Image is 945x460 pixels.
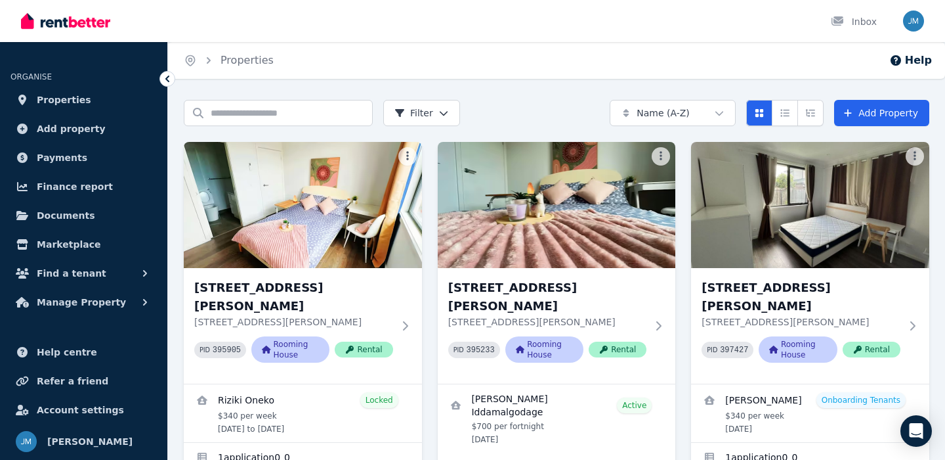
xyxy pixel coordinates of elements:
[10,231,157,258] a: Marketplace
[772,100,798,126] button: Compact list view
[797,100,824,126] button: Expanded list view
[10,368,157,394] a: Refer a friend
[843,342,900,357] span: Rental
[47,434,133,449] span: [PERSON_NAME]
[610,100,736,126] button: Name (A-Z)
[37,179,113,195] span: Finance report
[184,142,422,268] img: Room 2, Unit 2/55 Clayton Rd
[467,346,495,355] code: 395233
[10,145,157,171] a: Payments
[505,336,583,363] span: Rooming House
[702,315,900,329] p: [STREET_ADDRESS][PERSON_NAME]
[10,339,157,365] a: Help centre
[834,100,929,126] a: Add Property
[702,279,900,315] h3: [STREET_ADDRESS][PERSON_NAME]
[10,202,157,229] a: Documents
[10,260,157,287] button: Find a tenant
[220,54,274,66] a: Properties
[438,142,676,384] a: Room 3, Unit 2/55 Clayton Rd[STREET_ADDRESS][PERSON_NAME][STREET_ADDRESS][PERSON_NAME]PID 395233R...
[438,142,676,268] img: Room 3, Unit 2/55 Clayton Rd
[691,142,929,384] a: Room 4, Unit 1/55 Clayton Rd[STREET_ADDRESS][PERSON_NAME][STREET_ADDRESS][PERSON_NAME]PID 397427R...
[37,294,126,310] span: Manage Property
[199,346,210,354] small: PID
[16,431,37,452] img: Jason Ma
[184,384,422,442] a: View details for Riziki Oneko
[194,279,393,315] h3: [STREET_ADDRESS][PERSON_NAME]
[448,279,647,315] h3: [STREET_ADDRESS][PERSON_NAME]
[691,142,929,268] img: Room 4, Unit 1/55 Clayton Rd
[453,346,464,354] small: PID
[213,346,241,355] code: 395905
[383,100,460,126] button: Filter
[394,106,433,120] span: Filter
[37,92,91,108] span: Properties
[707,346,717,354] small: PID
[10,72,52,81] span: ORGANISE
[37,121,106,137] span: Add property
[10,289,157,315] button: Manage Property
[398,147,417,166] button: More options
[37,402,124,418] span: Account settings
[10,173,157,200] a: Finance report
[335,342,392,357] span: Rental
[746,100,824,126] div: View options
[10,87,157,113] a: Properties
[37,150,87,166] span: Payments
[900,415,932,447] div: Open Intercom Messenger
[448,315,647,329] p: [STREET_ADDRESS][PERSON_NAME]
[168,42,289,79] nav: Breadcrumb
[903,11,924,32] img: Jason Ma
[720,346,748,355] code: 397427
[637,106,690,120] span: Name (A-Z)
[589,342,646,357] span: Rental
[10,116,157,142] a: Add property
[759,336,837,363] span: Rooming House
[691,384,929,442] a: View details for Luca Lattanzi
[37,265,106,281] span: Find a tenant
[889,53,932,68] button: Help
[652,147,670,166] button: More options
[37,237,100,252] span: Marketplace
[194,315,393,329] p: [STREET_ADDRESS][PERSON_NAME]
[251,336,329,363] span: Rooming House
[10,397,157,423] a: Account settings
[746,100,772,126] button: Card view
[184,142,422,384] a: Room 2, Unit 2/55 Clayton Rd[STREET_ADDRESS][PERSON_NAME][STREET_ADDRESS][PERSON_NAME]PID 395905R...
[438,384,676,453] a: View details for Mandira Iddamalgodage
[831,15,877,28] div: Inbox
[37,373,108,389] span: Refer a friend
[37,344,97,360] span: Help centre
[37,208,95,223] span: Documents
[906,147,924,166] button: More options
[21,11,110,31] img: RentBetter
